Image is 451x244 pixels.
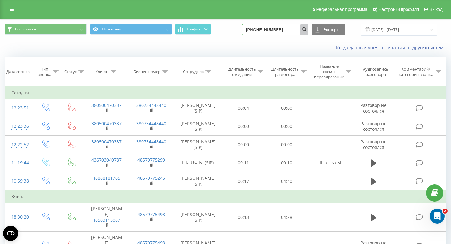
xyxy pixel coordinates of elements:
[228,66,257,77] div: Длительность ожидания
[38,66,51,77] div: Тип звонка
[360,120,386,132] span: Разговор не состоялся
[174,135,222,154] td: [PERSON_NAME] (SIP)
[174,99,222,117] td: [PERSON_NAME] (SIP)
[359,66,393,77] div: Аудиозапись разговора
[265,154,308,172] td: 00:10
[11,139,26,151] div: 12:22:52
[90,24,172,35] button: Основной
[136,139,166,145] a: 380734448440
[314,64,344,80] div: Название схемы переадресации
[265,203,308,232] td: 04:28
[137,211,165,217] a: 48579775498
[91,139,122,145] a: 380500470337
[11,102,26,114] div: 12:23:51
[175,24,211,35] button: График
[183,69,204,74] div: Сотрудник
[174,203,222,232] td: [PERSON_NAME] (SIP)
[443,209,448,214] span: 2
[265,172,308,191] td: 04:40
[5,24,87,35] button: Все звонки
[137,175,165,181] a: 48579775245
[91,102,122,108] a: 380500470337
[11,157,26,169] div: 11:19:44
[222,172,265,191] td: 00:17
[95,69,109,74] div: Клиент
[222,135,265,154] td: 00:00
[174,117,222,135] td: [PERSON_NAME] (SIP)
[242,24,308,35] input: Поиск по номеру
[397,66,434,77] div: Комментарий/категория звонка
[308,154,353,172] td: Illia Usatyi
[271,66,299,77] div: Длительность разговора
[84,203,129,232] td: [PERSON_NAME]
[222,203,265,232] td: 00:13
[430,209,445,224] iframe: Intercom live chat
[222,117,265,135] td: 00:00
[360,102,386,114] span: Разговор не состоялся
[11,175,26,187] div: 10:59:38
[93,217,120,223] a: 48503115087
[93,175,120,181] a: 48888181705
[6,69,30,74] div: Дата звонка
[265,117,308,135] td: 00:00
[360,139,386,150] span: Разговор не состоялся
[222,99,265,117] td: 00:04
[136,102,166,108] a: 380734448440
[136,120,166,126] a: 380734448440
[222,154,265,172] td: 00:11
[137,157,165,163] a: 48579775299
[187,27,200,31] span: График
[378,7,419,12] span: Настройки профиля
[91,157,122,163] a: 436703040787
[133,69,161,74] div: Бизнес номер
[174,172,222,191] td: [PERSON_NAME] (SIP)
[312,24,345,35] button: Экспорт
[429,7,443,12] span: Выход
[15,27,36,32] span: Все звонки
[11,211,26,223] div: 18:30:20
[5,190,446,203] td: Вчера
[265,99,308,117] td: 00:00
[174,154,222,172] td: Illia Usatyi (SIP)
[336,45,446,50] a: Когда данные могут отличаться от других систем
[3,226,18,241] button: Open CMP widget
[64,69,77,74] div: Статус
[11,120,26,132] div: 12:23:36
[5,87,446,99] td: Сегодня
[91,120,122,126] a: 380500470337
[265,135,308,154] td: 00:00
[316,7,367,12] span: Реферальная программа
